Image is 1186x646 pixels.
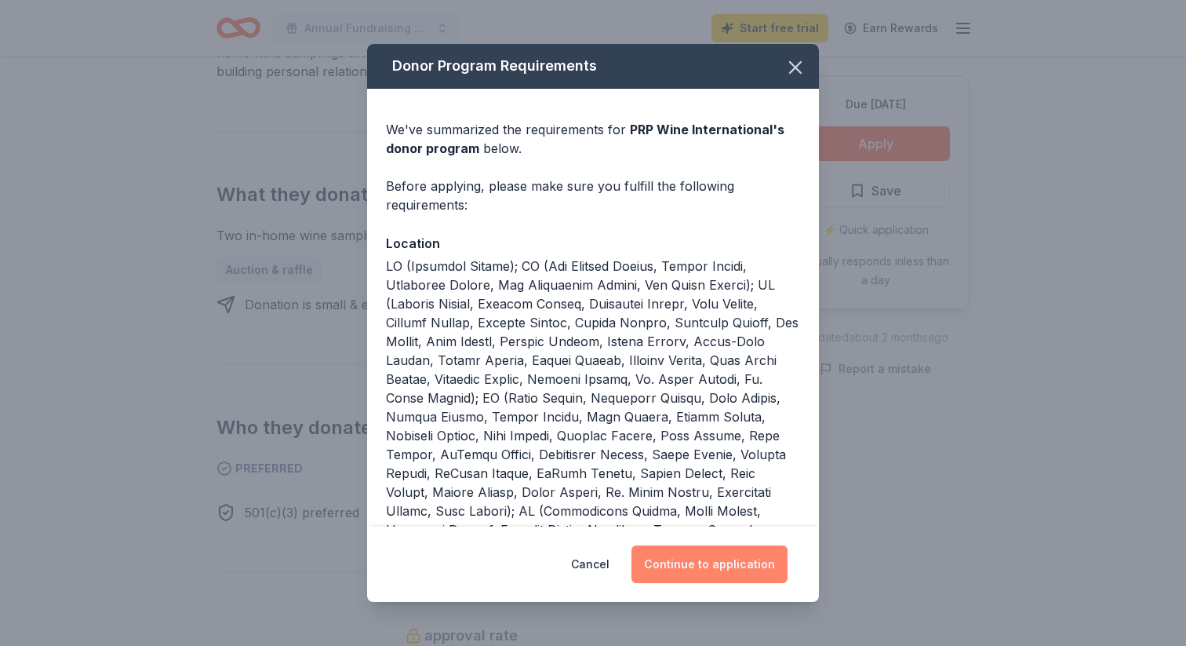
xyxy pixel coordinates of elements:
button: Continue to application [631,546,788,583]
div: Donor Program Requirements [367,44,819,89]
div: Before applying, please make sure you fulfill the following requirements: [386,177,800,214]
div: We've summarized the requirements for below. [386,120,800,158]
div: Location [386,233,800,254]
button: Cancel [571,546,609,583]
